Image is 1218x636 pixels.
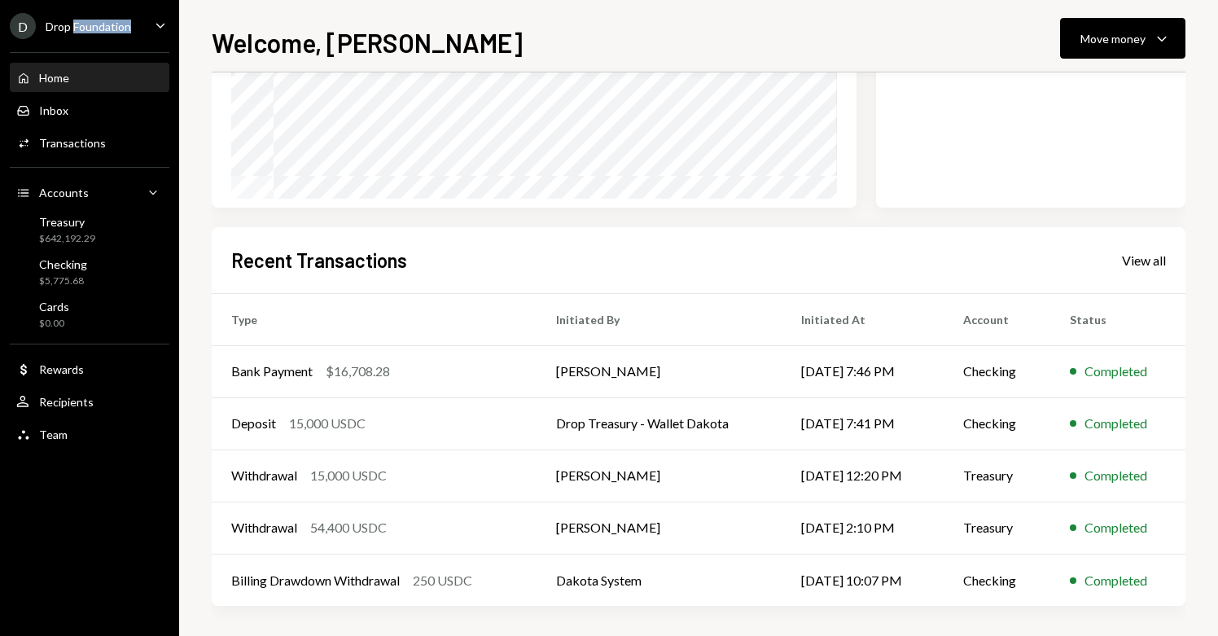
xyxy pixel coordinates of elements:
div: Drop Foundation [46,20,131,33]
div: $642,192.29 [39,232,95,246]
td: Treasury [944,502,1050,554]
div: Completed [1084,518,1147,537]
div: Checking [39,257,87,271]
div: Completed [1084,571,1147,590]
div: Home [39,71,69,85]
div: Transactions [39,136,106,150]
div: Billing Drawdown Withdrawal [231,571,400,590]
td: [DATE] 10:07 PM [782,554,944,606]
a: Transactions [10,128,169,157]
a: Inbox [10,95,169,125]
th: Account [944,293,1050,345]
div: 54,400 USDC [310,518,387,537]
div: Team [39,428,68,441]
a: Home [10,63,169,92]
div: View all [1122,252,1166,269]
td: [DATE] 7:46 PM [782,345,944,397]
h1: Welcome, [PERSON_NAME] [212,26,523,59]
div: 250 USDC [413,571,472,590]
a: Cards$0.00 [10,295,169,334]
th: Initiated By [537,293,782,345]
div: $0.00 [39,317,69,331]
td: [PERSON_NAME] [537,450,782,502]
button: Move money [1060,18,1185,59]
div: Withdrawal [231,518,297,537]
th: Type [212,293,537,345]
td: Dakota System [537,554,782,606]
div: Deposit [231,414,276,433]
td: [PERSON_NAME] [537,345,782,397]
th: Status [1050,293,1185,345]
div: $16,708.28 [326,362,390,381]
div: Cards [39,300,69,314]
td: [DATE] 7:41 PM [782,397,944,450]
div: Recipients [39,395,94,409]
a: Rewards [10,354,169,384]
a: Recipients [10,387,169,416]
a: Team [10,419,169,449]
div: Bank Payment [231,362,313,381]
a: Checking$5,775.68 [10,252,169,292]
td: Drop Treasury - Wallet Dakota [537,397,782,450]
div: Completed [1084,362,1147,381]
div: Accounts [39,186,89,200]
td: Checking [944,397,1050,450]
h2: Recent Transactions [231,247,407,274]
div: Treasury [39,215,95,229]
td: [PERSON_NAME] [537,502,782,554]
td: [DATE] 2:10 PM [782,502,944,554]
a: View all [1122,251,1166,269]
div: 15,000 USDC [289,414,366,433]
th: Initiated At [782,293,944,345]
div: Rewards [39,362,84,376]
td: Treasury [944,450,1050,502]
div: Completed [1084,466,1147,485]
td: Checking [944,345,1050,397]
div: Withdrawal [231,466,297,485]
div: 15,000 USDC [310,466,387,485]
div: D [10,13,36,39]
div: Inbox [39,103,68,117]
div: Completed [1084,414,1147,433]
a: Treasury$642,192.29 [10,210,169,249]
td: [DATE] 12:20 PM [782,450,944,502]
a: Accounts [10,178,169,207]
div: Move money [1080,30,1146,47]
td: Checking [944,554,1050,606]
div: $5,775.68 [39,274,87,288]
